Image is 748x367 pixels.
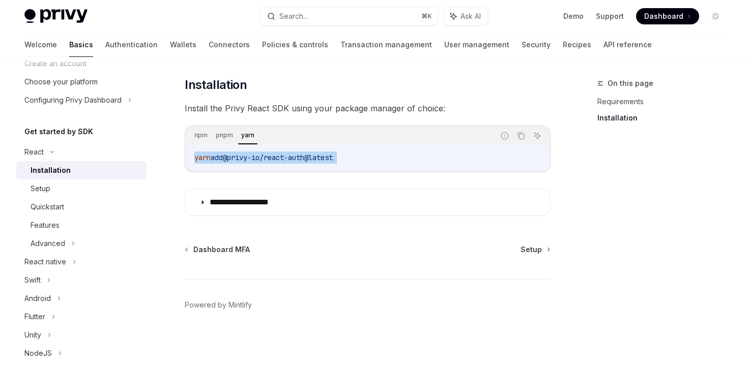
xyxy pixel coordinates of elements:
a: Choose your platform [16,73,147,91]
div: npm [191,129,211,141]
a: User management [444,33,509,57]
a: Policies & controls [262,33,328,57]
span: Setup [521,244,542,255]
button: Ask AI [531,129,544,142]
div: Advanced [31,237,65,250]
a: Authentication [105,33,158,57]
div: Android [24,292,51,304]
h5: Get started by SDK [24,126,93,138]
button: Ask AI [443,7,488,25]
div: Quickstart [31,201,64,213]
div: NodeJS [24,347,52,359]
div: Features [31,219,60,231]
span: ⌘ K [421,12,432,20]
div: Search... [279,10,308,22]
button: Toggle dark mode [707,8,724,24]
div: pnpm [213,129,236,141]
a: Installation [597,110,732,126]
span: Ask AI [461,11,481,21]
a: Setup [521,244,550,255]
span: Installation [185,77,247,93]
a: Powered by Mintlify [185,300,252,310]
a: Wallets [170,33,196,57]
a: API reference [603,33,652,57]
div: Swift [24,274,41,286]
button: Report incorrect code [498,129,511,142]
span: On this page [608,77,653,89]
a: Requirements [597,94,732,110]
button: Search...⌘K [260,7,438,25]
span: Dashboard MFA [193,244,250,255]
div: React native [24,256,66,268]
div: Installation [31,164,71,176]
a: Welcome [24,33,57,57]
a: Installation [16,161,147,179]
div: React [24,146,44,158]
a: Connectors [209,33,250,57]
span: Install the Privy React SDK using your package manager of choice: [185,101,551,115]
span: yarn [194,153,211,162]
a: Security [522,33,551,57]
div: Configuring Privy Dashboard [24,94,122,106]
a: Recipes [563,33,591,57]
a: Dashboard [636,8,699,24]
a: Setup [16,179,147,198]
a: Support [596,11,624,21]
img: light logo [24,9,88,23]
div: Unity [24,329,41,341]
div: Flutter [24,311,45,323]
span: @privy-io/react-auth@latest [223,153,333,162]
a: Basics [69,33,93,57]
a: Quickstart [16,198,147,216]
div: Choose your platform [24,76,98,88]
span: add [211,153,223,162]
div: yarn [238,129,257,141]
a: Demo [563,11,584,21]
a: Transaction management [340,33,432,57]
a: Features [16,216,147,234]
a: Dashboard MFA [186,244,250,255]
button: Copy the contents from the code block [514,129,528,142]
span: Dashboard [644,11,683,21]
div: Setup [31,182,50,195]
